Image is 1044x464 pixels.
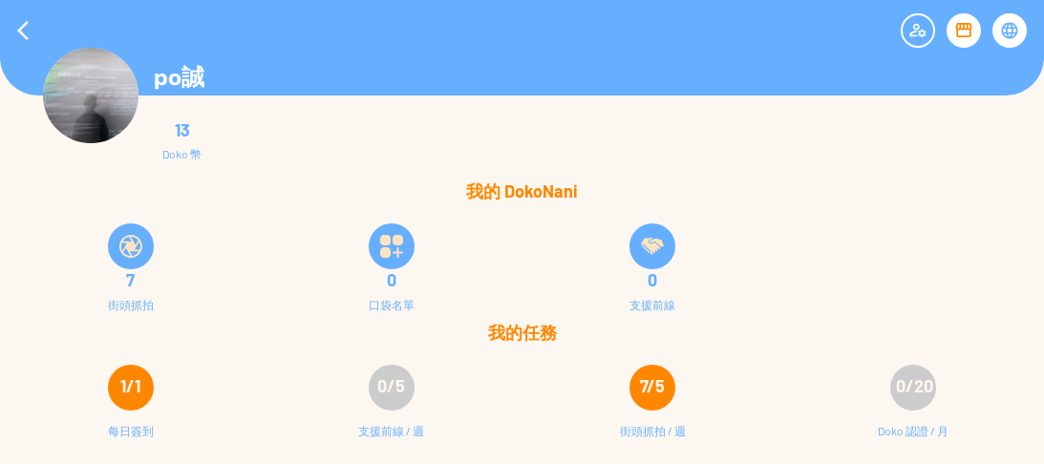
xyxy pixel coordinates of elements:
[896,375,933,396] span: 0/20
[358,422,424,460] div: 支援前線 / 週
[369,298,415,311] div: 口袋名單
[120,375,140,396] span: 1/1
[43,48,138,143] img: Visruth.jpg not found
[534,270,772,289] div: 0
[119,235,142,258] img: snapShot.svg
[108,422,154,460] div: 每日簽到
[108,298,154,311] div: 街頭抓拍
[377,375,405,396] span: 0/5
[380,235,403,258] img: bucketListIcon.svg
[154,62,204,94] p: po誠
[620,422,686,460] div: 街頭抓拍 / 週
[11,270,249,289] div: 7
[878,422,948,460] div: Doko 認證 / 月
[640,375,665,396] span: 7/5
[272,270,510,289] div: 0
[641,235,664,258] img: frontLineSupply.svg
[162,147,202,160] div: Doko 幣
[162,120,202,139] div: 13
[629,298,675,311] div: 支援前線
